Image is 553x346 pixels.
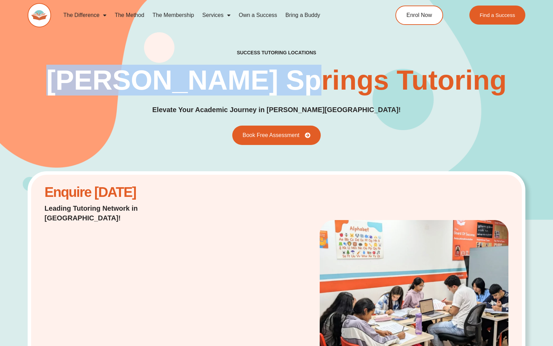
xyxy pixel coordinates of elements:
iframe: Chat Widget [435,268,553,346]
a: Own a Success [235,7,281,23]
a: Bring a Buddy [281,7,325,23]
a: Book Free Assessment [232,126,321,145]
a: The Difference [59,7,111,23]
span: Enrol Now [406,12,432,18]
a: Enrol Now [395,6,443,25]
a: The Method [111,7,148,23]
span: Find a Success [479,12,515,18]
a: Find a Success [469,6,525,25]
span: Book Free Assessment [243,133,300,138]
h2: success tutoring locations [237,49,316,56]
h1: [PERSON_NAME] Springs Tutoring [46,66,507,94]
p: Elevate Your Academic Journey in [PERSON_NAME][GEOGRAPHIC_DATA]! [152,104,401,115]
nav: Menu [59,7,367,23]
p: Leading Tutoring Network in [GEOGRAPHIC_DATA]! [45,203,212,223]
a: Services [198,7,234,23]
h2: Enquire [DATE] [45,188,212,197]
a: The Membership [148,7,198,23]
